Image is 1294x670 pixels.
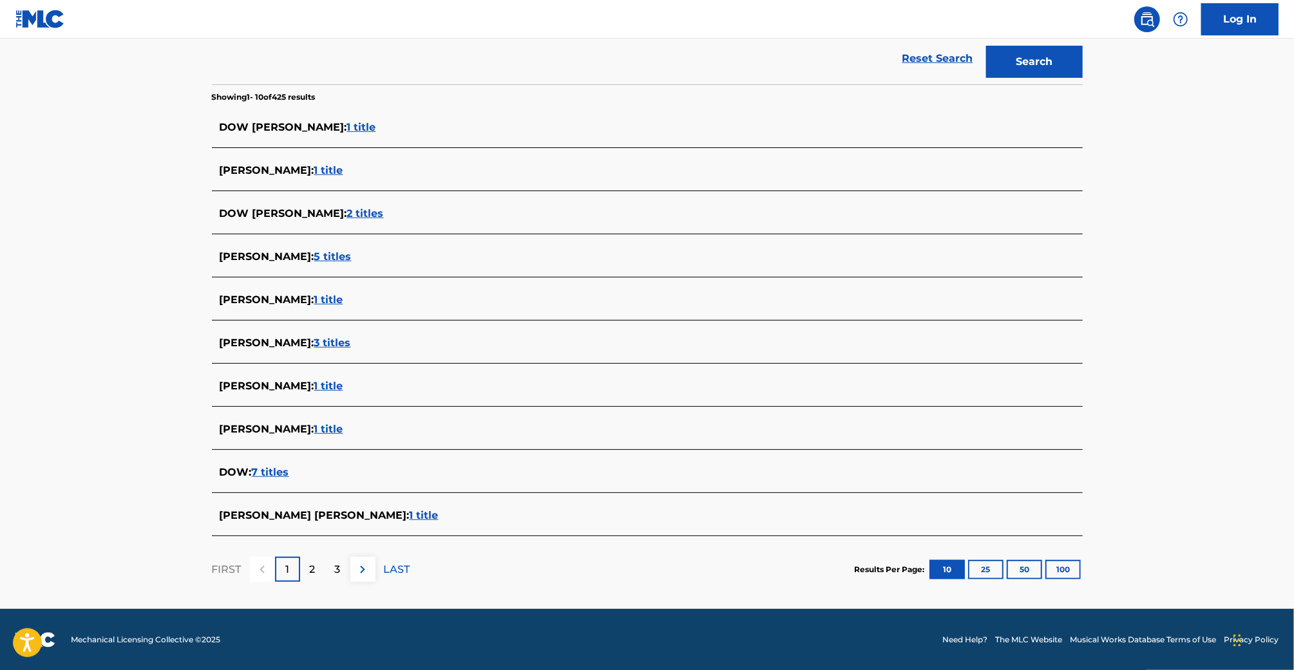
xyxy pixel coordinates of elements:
[384,562,410,577] p: LAST
[212,91,316,103] p: Showing 1 - 10 of 425 results
[1007,560,1042,579] button: 50
[929,560,965,579] button: 10
[896,44,980,73] a: Reset Search
[314,293,343,306] span: 1 title
[314,337,351,349] span: 3 titles
[347,207,384,219] span: 2 titles
[314,164,343,176] span: 1 title
[314,423,343,435] span: 1 title
[1230,608,1294,670] iframe: Chat Widget
[220,121,347,133] span: DOW [PERSON_NAME] :
[1045,560,1081,579] button: 100
[71,634,220,646] span: Mechanical Licensing Collective © 2025
[285,562,289,577] p: 1
[355,562,370,577] img: right
[1168,6,1194,32] div: Help
[212,562,242,577] p: FIRST
[1201,3,1279,35] a: Log In
[1233,621,1241,660] div: Drag
[252,466,289,478] span: 7 titles
[1173,12,1188,27] img: help
[968,560,1004,579] button: 25
[314,250,352,263] span: 5 titles
[942,634,987,646] a: Need Help?
[15,10,65,28] img: MLC Logo
[310,562,316,577] p: 2
[347,121,376,133] span: 1 title
[855,564,928,575] p: Results Per Page:
[1139,12,1155,27] img: search
[1134,6,1160,32] a: Public Search
[1224,634,1279,646] a: Privacy Policy
[986,46,1083,78] button: Search
[1070,634,1216,646] a: Musical Works Database Terms of Use
[220,466,252,478] span: DOW :
[220,380,314,392] span: [PERSON_NAME] :
[995,634,1062,646] a: The MLC Website
[410,509,439,521] span: 1 title
[220,423,314,435] span: [PERSON_NAME] :
[220,207,347,219] span: DOW [PERSON_NAME] :
[15,632,55,647] img: logo
[220,509,410,521] span: [PERSON_NAME] [PERSON_NAME] :
[220,164,314,176] span: [PERSON_NAME] :
[314,380,343,392] span: 1 title
[220,337,314,349] span: [PERSON_NAME] :
[220,250,314,263] span: [PERSON_NAME] :
[335,562,341,577] p: 3
[220,293,314,306] span: [PERSON_NAME] :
